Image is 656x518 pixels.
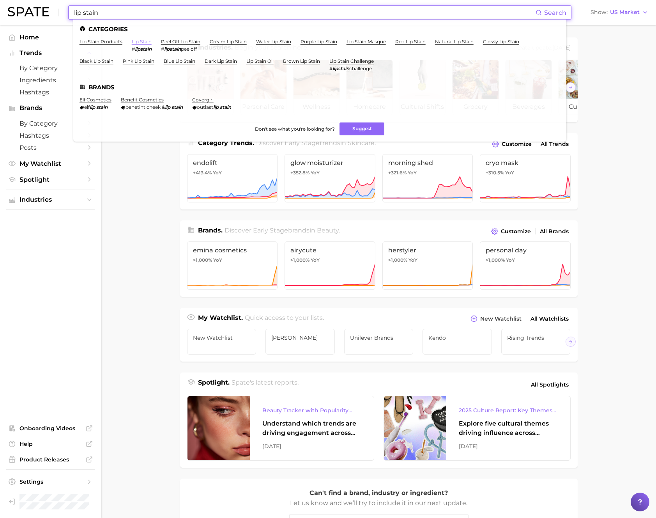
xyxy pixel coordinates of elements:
span: Product Releases [19,456,82,463]
h2: Quick access to your lists. [245,313,324,324]
span: Hashtags [19,89,82,96]
span: # [329,66,332,71]
a: 2025 Culture Report: Key Themes That Are Shaping Consumer DemandExplore five cultural themes driv... [384,396,571,461]
a: All Brands [538,226,571,237]
span: Help [19,440,82,447]
span: herstyler [388,247,467,254]
span: YoY [506,257,515,263]
span: YoY [311,170,320,176]
a: All Spotlights [529,378,571,391]
button: Customize [489,226,532,237]
span: Don't see what you're looking for? [255,126,335,132]
div: Beauty Tracker with Popularity Index [262,406,361,415]
span: Home [19,34,82,41]
div: Understand which trends are driving engagement across platforms in the skin, hair, makeup, and fr... [262,419,361,438]
a: Log out. Currently logged in as Pro User with e-mail spate.pro@test.test. [6,491,95,512]
span: Discover Early Stage trends in . [256,139,376,147]
span: All Trends [541,141,569,147]
span: New Watchlist [480,316,522,322]
a: glow moisturizer+352.8% YoY [285,154,375,202]
a: cream lip stain [210,39,247,44]
button: Brands [6,102,95,114]
em: stain [172,104,183,110]
a: by Category [6,117,95,129]
a: by Category [6,62,95,74]
span: YoY [213,257,222,263]
span: Customize [501,228,531,235]
a: Hashtags [6,86,95,98]
span: by Category [19,120,82,127]
span: Settings [19,478,82,485]
span: Brands . [198,227,223,234]
a: lip stain masque [347,39,386,44]
a: Beauty Tracker with Popularity IndexUnderstand which trends are driving engagement across platfor... [187,396,374,461]
span: emina cosmetics [193,247,272,254]
h1: Spotlight. [198,378,230,391]
span: Ingredients [19,76,82,84]
em: lipstain [332,66,349,71]
span: Show [591,10,608,14]
img: SPATE [8,7,49,16]
span: skincare [348,139,375,147]
a: Onboarding Videos [6,422,95,434]
li: Categories [80,26,560,32]
a: Kendo [423,329,492,355]
span: Hashtags [19,132,82,139]
span: Onboarding Videos [19,425,82,432]
button: Suggest [339,122,384,135]
span: +310.5% [486,170,504,176]
a: natural lip stain [435,39,474,44]
span: >1,000% [388,257,407,263]
span: Posts [19,144,82,151]
em: stain [220,104,231,110]
a: lip stain challenge [329,58,374,64]
span: All Watchlists [530,316,569,322]
a: lip stain [132,39,152,44]
a: Ingredients [6,74,95,86]
div: 2025 Culture Report: Key Themes That Are Shaping Consumer Demand [459,406,558,415]
a: purple lip stain [301,39,337,44]
a: New Watchlist [187,329,256,355]
span: beauty [317,227,339,234]
a: lip stain oil [246,58,274,64]
a: personal day>1,000% YoY [480,241,571,290]
em: lip [90,104,95,110]
span: Search [544,9,566,16]
a: herstyler>1,000% YoY [382,241,473,290]
span: morning shed [388,159,467,167]
button: Scroll Right [566,82,576,92]
span: YoY [505,170,514,176]
a: pink lip stain [123,58,154,64]
a: Rising Trends [501,329,571,355]
span: YoY [408,257,417,263]
span: by Category [19,64,82,72]
button: Scroll Right [566,337,576,347]
em: lipstain [135,46,152,52]
span: elf [84,104,90,110]
a: Product Releases [6,454,95,465]
a: All Watchlists [529,314,571,324]
span: benetint cheek & [126,104,165,110]
span: My Watchlist [19,160,82,167]
span: # [161,46,164,52]
span: Customize [502,141,532,147]
span: >1,000% [193,257,212,263]
a: endolift+413.4% YoY [187,154,278,202]
span: endolift [193,159,272,167]
div: Explore five cultural themes driving influence across beauty, food, and pop culture. [459,419,558,438]
span: +352.8% [290,170,309,176]
a: elf cosmetics [80,97,111,103]
span: cryo mask [486,159,565,167]
a: cryo mask+310.5% YoY [480,154,571,202]
span: Category Trends . [198,139,254,147]
span: US Market [610,10,640,14]
h2: Spate's latest reports. [232,378,299,391]
span: YoY [408,170,417,176]
a: My Watchlist [6,158,95,170]
button: Customize [490,138,533,149]
span: Unilever brands [350,335,408,341]
span: Discover Early Stage brands in . [225,227,340,234]
a: [PERSON_NAME] [265,329,335,355]
a: covergirl [192,97,214,103]
span: Industries [19,196,82,203]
